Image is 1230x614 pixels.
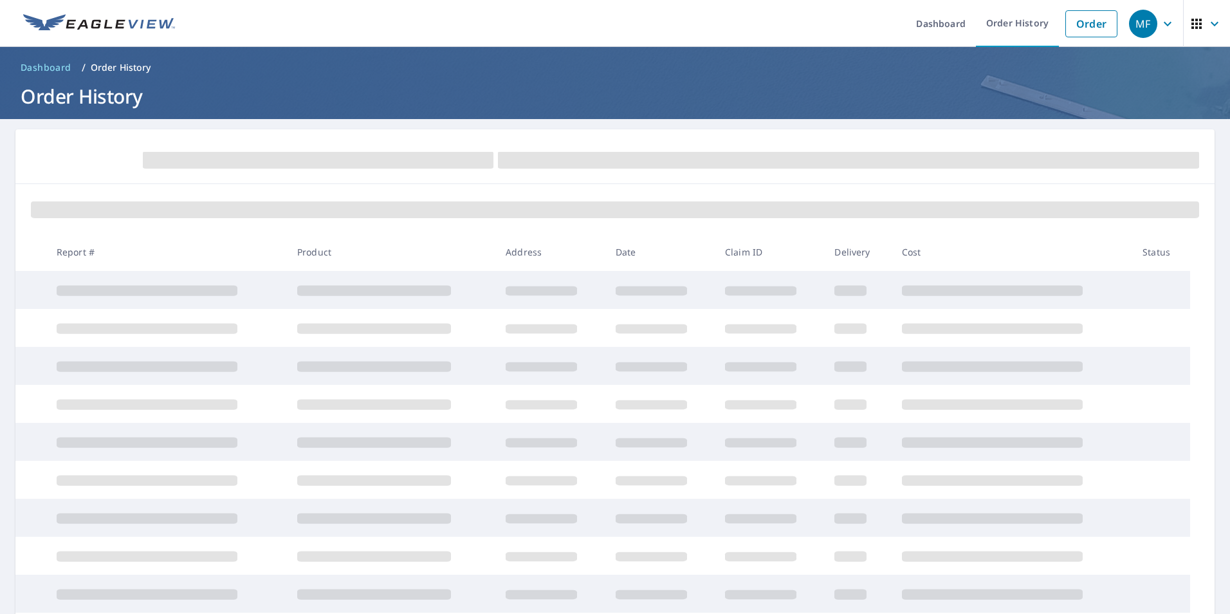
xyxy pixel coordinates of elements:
[1129,10,1157,38] div: MF
[1132,233,1190,271] th: Status
[1065,10,1117,37] a: Order
[82,60,86,75] li: /
[23,14,175,33] img: EV Logo
[21,61,71,74] span: Dashboard
[605,233,715,271] th: Date
[824,233,891,271] th: Delivery
[91,61,151,74] p: Order History
[495,233,605,271] th: Address
[15,57,1215,78] nav: breadcrumb
[15,83,1215,109] h1: Order History
[15,57,77,78] a: Dashboard
[892,233,1132,271] th: Cost
[46,233,287,271] th: Report #
[287,233,495,271] th: Product
[715,233,824,271] th: Claim ID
